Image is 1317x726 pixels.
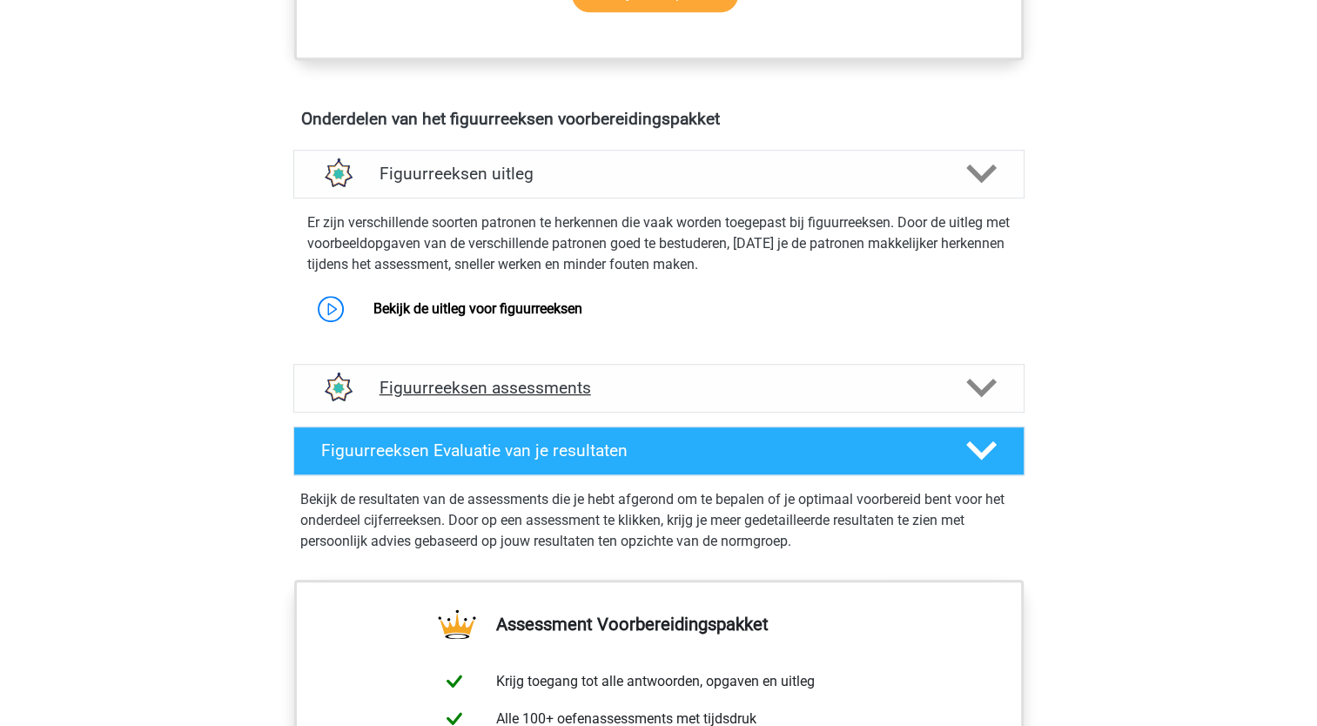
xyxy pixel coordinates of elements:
[286,427,1031,475] a: Figuurreeksen Evaluatie van je resultaten
[380,378,938,398] h4: Figuurreeksen assessments
[286,150,1031,198] a: uitleg Figuurreeksen uitleg
[315,366,359,410] img: figuurreeksen assessments
[301,109,1017,129] h4: Onderdelen van het figuurreeksen voorbereidingspakket
[315,151,359,196] img: figuurreeksen uitleg
[307,212,1011,275] p: Er zijn verschillende soorten patronen te herkennen die vaak worden toegepast bij figuurreeksen. ...
[321,440,938,460] h4: Figuurreeksen Evaluatie van je resultaten
[373,300,582,317] a: Bekijk de uitleg voor figuurreeksen
[286,364,1031,413] a: assessments Figuurreeksen assessments
[300,489,1018,552] p: Bekijk de resultaten van de assessments die je hebt afgerond om te bepalen of je optimaal voorber...
[380,164,938,184] h4: Figuurreeksen uitleg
